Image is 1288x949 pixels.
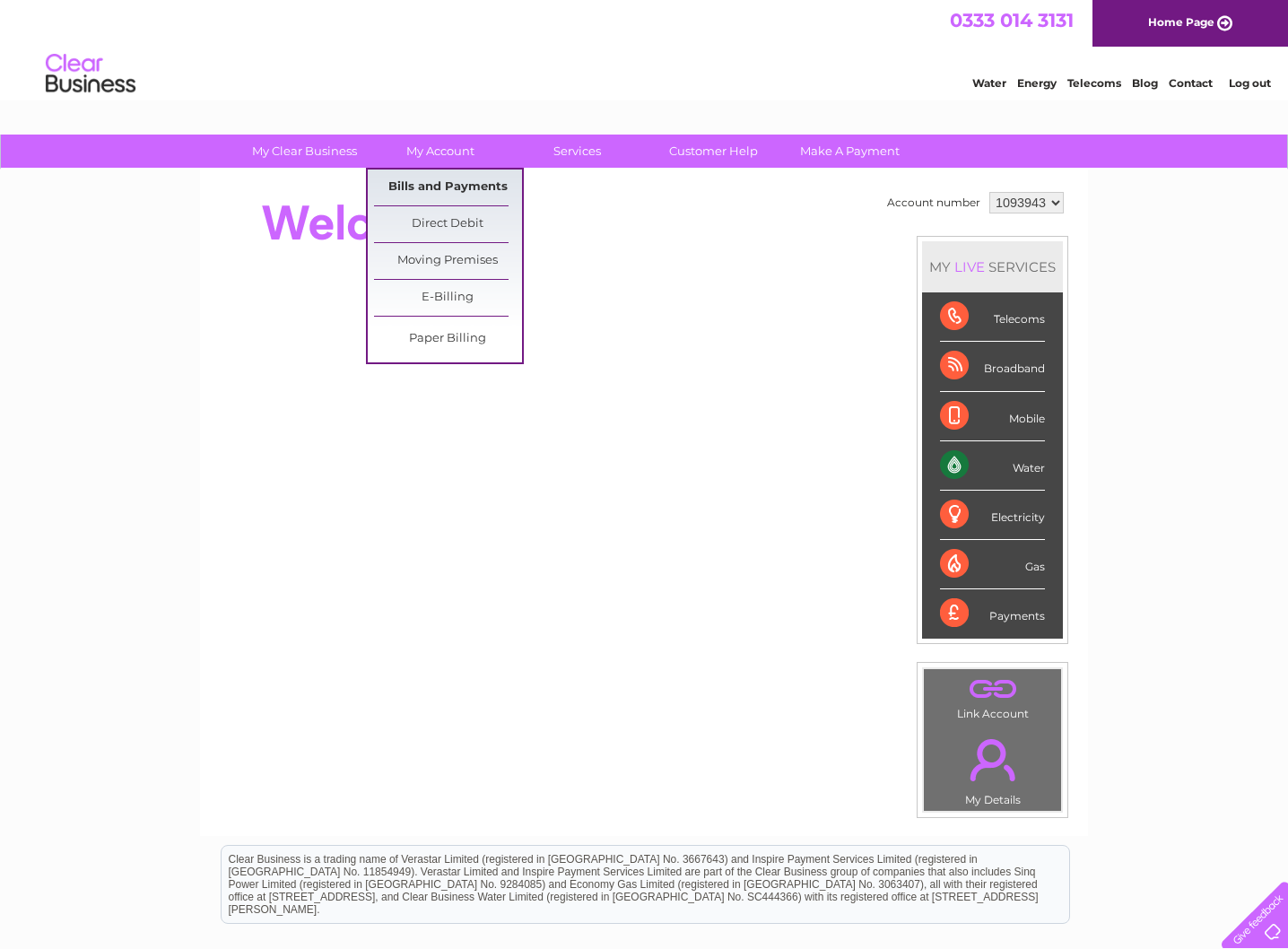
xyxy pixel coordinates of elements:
[883,187,985,218] td: Account number
[922,241,1063,292] div: MY SERVICES
[45,47,136,101] img: logo.png
[972,76,1006,90] a: Water
[940,292,1045,342] div: Telecoms
[928,674,1057,705] a: .
[374,170,522,205] a: Bills and Payments
[367,135,515,168] a: My Account
[940,491,1045,540] div: Electricity
[940,540,1045,589] div: Gas
[503,135,651,168] a: Services
[374,321,522,357] a: Paper Billing
[950,9,1074,31] a: 0333 014 3131
[776,135,924,168] a: Make A Payment
[374,280,522,316] a: E-Billing
[1132,76,1158,90] a: Blog
[940,441,1045,491] div: Water
[1169,76,1213,90] a: Contact
[940,342,1045,391] div: Broadband
[940,392,1045,441] div: Mobile
[928,728,1057,791] a: .
[231,135,379,168] a: My Clear Business
[374,206,522,242] a: Direct Debit
[374,243,522,279] a: Moving Premises
[222,10,1069,87] div: Clear Business is a trading name of Verastar Limited (registered in [GEOGRAPHIC_DATA] No. 3667643...
[640,135,788,168] a: Customer Help
[940,589,1045,638] div: Payments
[951,258,988,275] div: LIVE
[1067,76,1121,90] a: Telecoms
[923,668,1062,725] td: Link Account
[1017,76,1057,90] a: Energy
[1229,76,1271,90] a: Log out
[923,724,1062,812] td: My Details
